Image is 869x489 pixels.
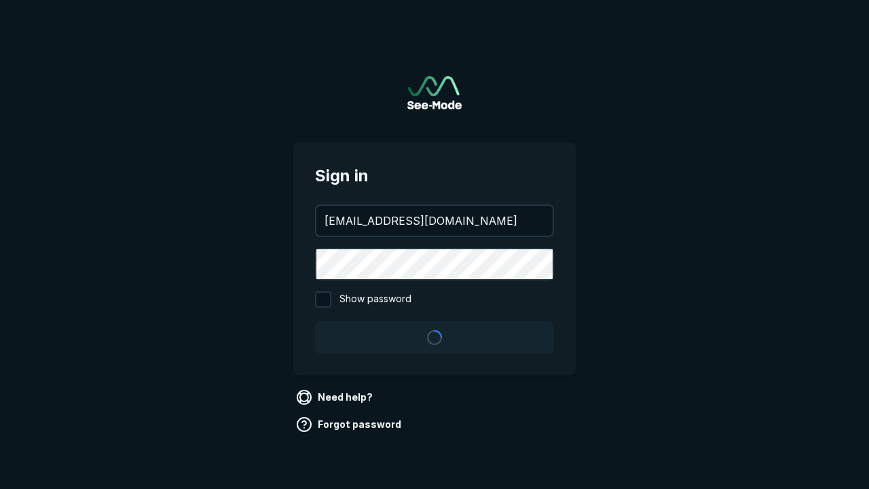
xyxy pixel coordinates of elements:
img: See-Mode Logo [407,76,462,109]
a: Need help? [293,386,378,408]
input: your@email.com [316,206,553,236]
a: Forgot password [293,414,407,435]
span: Sign in [315,164,554,188]
span: Show password [339,291,411,308]
a: Go to sign in [407,76,462,109]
